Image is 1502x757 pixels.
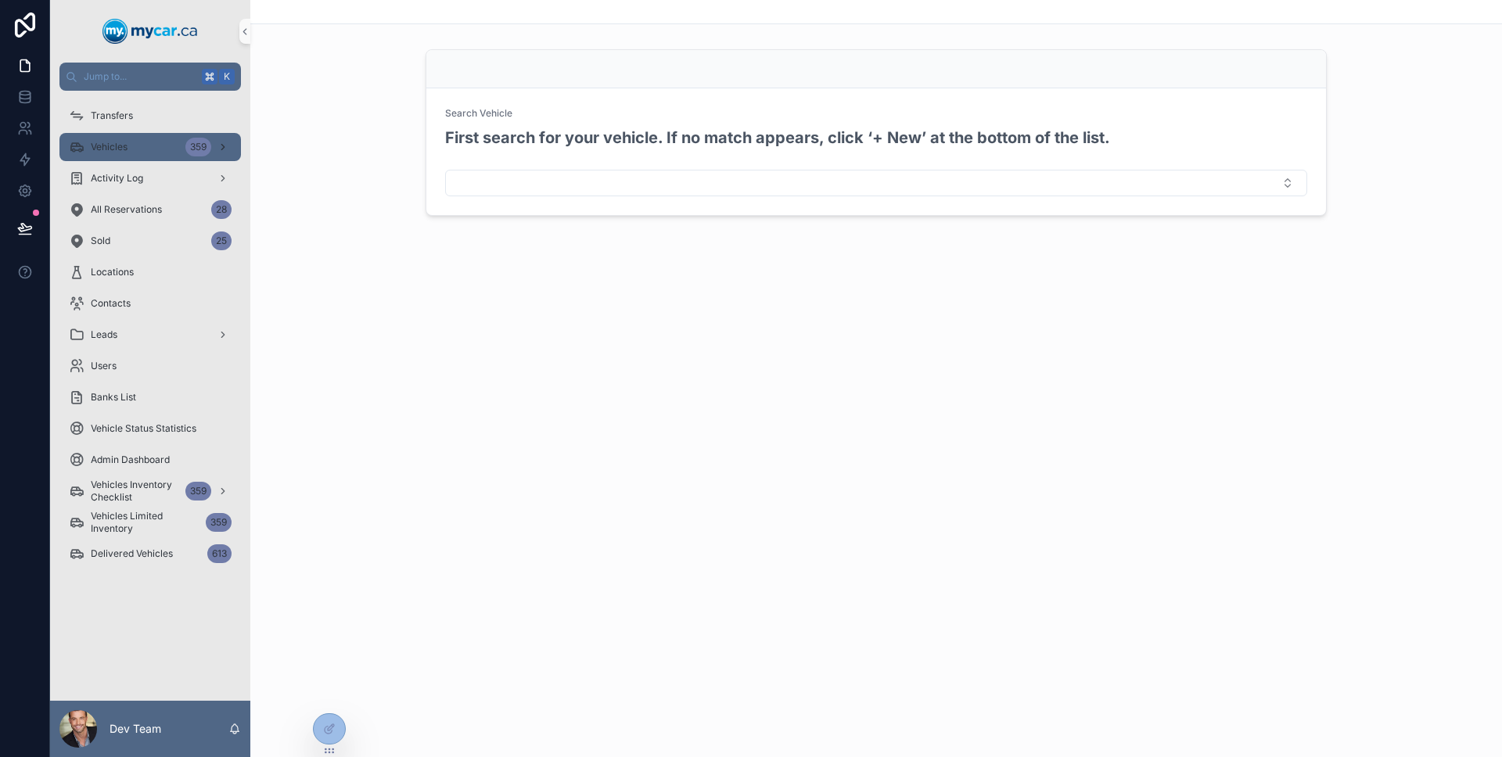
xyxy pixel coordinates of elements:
a: Admin Dashboard [59,446,241,474]
a: Banks List [59,383,241,411]
a: Vehicles359 [59,133,241,161]
div: 359 [185,138,211,156]
a: Activity Log [59,164,241,192]
a: Locations [59,258,241,286]
button: Select Button [445,170,1307,196]
a: Users [59,352,241,380]
span: All Reservations [91,203,162,216]
span: Vehicles [91,141,128,153]
p: Dev Team [110,721,161,737]
a: Vehicle Status Statistics [59,414,241,443]
a: Delivered Vehicles613 [59,540,241,568]
a: Transfers [59,102,241,130]
span: Admin Dashboard [91,454,170,466]
span: Vehicle Status Statistics [91,422,196,435]
div: 613 [207,544,232,563]
span: Activity Log [91,172,143,185]
div: scrollable content [50,91,250,701]
div: 25 [211,231,232,250]
button: Jump to...K [59,63,241,91]
span: Search Vehicle [445,107,512,119]
div: 359 [206,513,232,532]
a: Vehicles Limited Inventory359 [59,508,241,536]
span: Jump to... [84,70,196,83]
span: Transfers [91,109,133,122]
span: Delivered Vehicles [91,547,173,560]
a: Vehicles Inventory Checklist359 [59,477,241,505]
span: Sold [91,235,110,247]
span: Leads [91,328,117,341]
span: K [221,70,233,83]
span: Vehicles Limited Inventory [91,510,199,535]
div: 28 [211,200,232,219]
div: 359 [185,482,211,500]
a: Leads [59,321,241,349]
span: Banks List [91,391,136,404]
span: Vehicles Inventory Checklist [91,479,179,504]
a: Contacts [59,289,241,318]
span: Users [91,360,117,372]
span: Contacts [91,297,131,310]
img: App logo [102,19,198,44]
a: All Reservations28 [59,196,241,224]
a: Sold25 [59,227,241,255]
h2: First search for your vehicle. If no match appears, click ‘+ New’ at the bottom of the list. [445,127,1110,149]
span: Locations [91,266,134,278]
